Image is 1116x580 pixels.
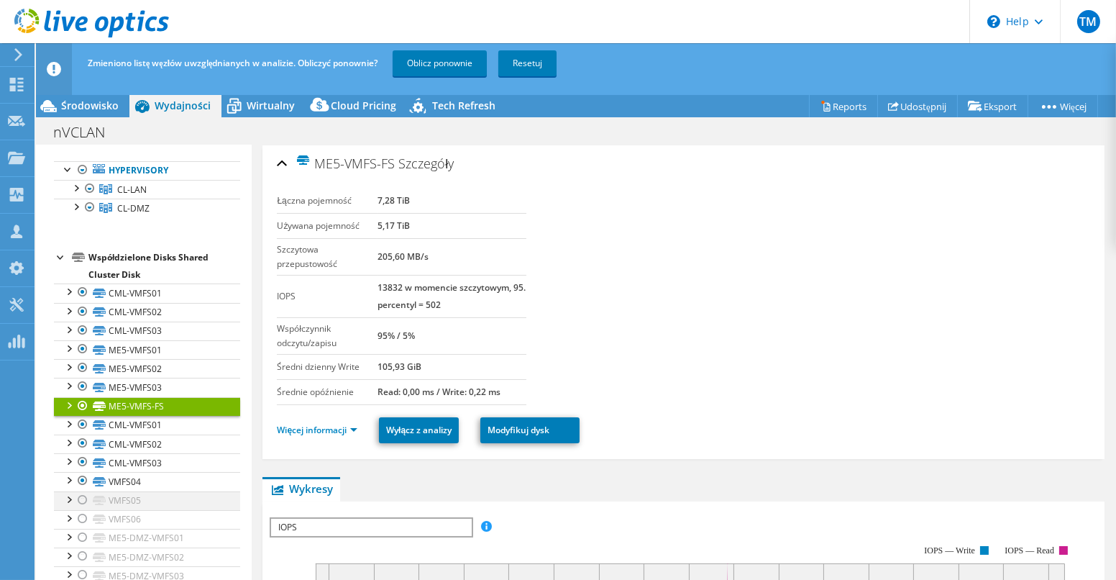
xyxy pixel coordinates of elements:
[957,95,1028,117] a: Eksport
[277,289,378,304] label: IOPS
[809,95,878,117] a: Reports
[987,15,1000,28] svg: \n
[54,378,240,397] a: ME5-VMFS03
[277,243,378,271] label: Szczytowa przepustowość
[277,385,378,399] label: Średnie opóźnienie
[54,416,240,435] a: CML-VMFS01
[54,510,240,529] a: VMFS06
[925,545,976,556] text: IOPS — Write
[117,183,147,196] span: CL-LAN
[54,397,240,416] a: ME5-VMFS-FS
[378,386,500,398] b: Read: 0,00 ms / Write: 0,22 ms
[378,250,429,263] b: 205,60 MB/s
[247,99,295,112] span: Wirtualny
[393,50,487,76] a: Oblicz ponownie
[378,361,421,373] b: 105,93 GiB
[54,284,240,302] a: CML-VMFS01
[88,57,378,69] span: Zmieniono listę węzłów uwzględnianych w analizie. Obliczyć ponownie?
[54,435,240,453] a: CML-VMFS02
[1028,95,1098,117] a: Więcej
[379,417,459,443] a: Wyłącz z analizy
[877,95,958,117] a: Udostępnij
[277,360,378,374] label: Średni dzienny Write
[54,359,240,378] a: ME5-VMFS02
[54,180,240,199] a: CL-LAN
[54,161,240,180] a: Hypervisory
[432,99,495,112] span: Tech Refresh
[54,340,240,359] a: ME5-VMFS01
[331,99,396,112] span: Cloud Pricing
[61,99,119,112] span: Środowisko
[270,481,333,496] span: Wykresy
[155,99,211,112] span: Wydajności
[271,519,470,536] span: IOPS
[498,50,557,76] a: Resetuj
[54,303,240,322] a: CML-VMFS02
[378,281,526,311] b: 13832 w momencie szczytowym, 95. percentyl = 502
[277,322,378,350] label: Współczynnik odczytu/zapisu
[378,219,410,232] b: 5,17 TiB
[54,472,240,491] a: VMFS04
[54,322,240,340] a: CML-VMFS03
[277,194,378,208] label: Łączna pojemność
[398,155,454,172] span: Szczegóły
[54,548,240,566] a: ME5-DMZ-VMFS02
[54,453,240,472] a: CML-VMFS03
[277,219,378,233] label: Używana pojemność
[54,529,240,548] a: ME5-DMZ-VMFS01
[378,194,410,207] b: 7,28 TiB
[277,424,357,436] a: Więcej informacji
[296,155,395,171] span: ME5-VMFS-FS
[54,491,240,510] a: VMFS05
[47,124,127,140] h1: nVCLAN
[1005,545,1055,556] text: IOPS — Read
[1077,10,1100,33] span: TM
[88,249,240,284] div: Współdzielone Disks Shared Cluster Disk
[480,417,580,443] a: Modyfikuj dysk
[117,202,150,214] span: CL-DMZ
[378,330,415,342] b: 95% / 5%
[54,199,240,217] a: CL-DMZ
